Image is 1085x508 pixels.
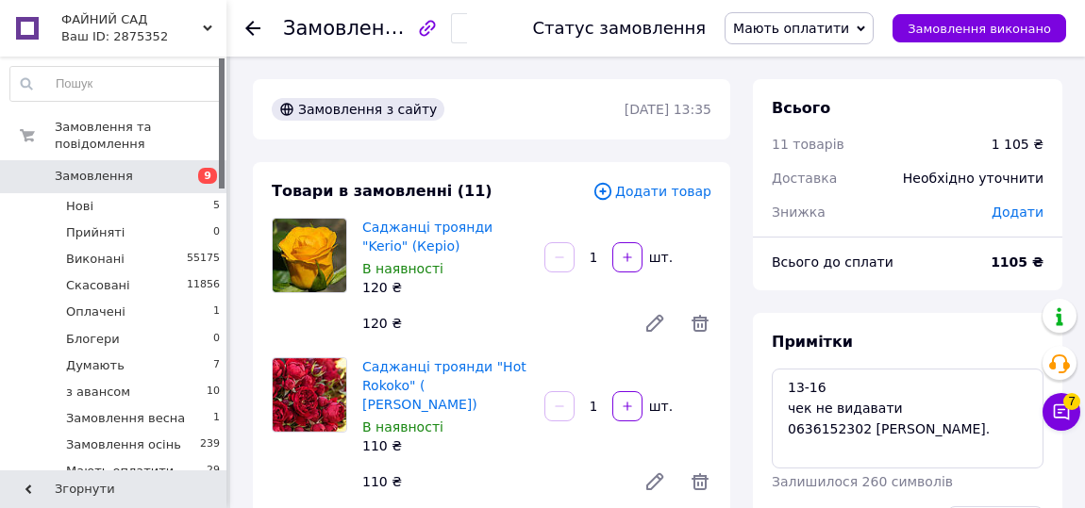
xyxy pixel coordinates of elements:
[772,99,830,117] span: Всього
[355,310,628,336] div: 120 ₴
[362,436,529,455] div: 110 ₴
[66,224,125,241] span: Прийняті
[992,135,1043,154] div: 1 105 ₴
[1063,390,1080,407] span: 7
[893,14,1066,42] button: Замовлення виконано
[272,98,444,121] div: Замовлення з сайту
[213,224,220,241] span: 0
[66,198,93,215] span: Нові
[213,198,220,215] span: 5
[772,205,826,220] span: Знижка
[245,19,260,38] div: Повернутися назад
[272,182,492,200] span: Товари в замовленні (11)
[362,359,526,412] a: Саджанці троянди "Hot Rokoko" ( [PERSON_NAME])
[273,219,346,292] img: Саджанці троянди "Kerio" (Керіо)
[66,357,125,374] span: Думають
[213,303,220,320] span: 1
[66,251,125,268] span: Виконані
[892,157,1055,199] div: Необхідно уточнити
[187,251,220,268] span: 55175
[689,312,711,335] span: Видалити
[66,463,174,480] span: Мають оплатити
[772,171,837,186] span: Доставка
[772,137,844,152] span: 11 товарів
[593,181,711,202] span: Додати товар
[689,470,711,493] span: Видалити
[362,220,492,254] a: Саджанці троянди "Kerio" (Керіо)
[66,277,130,294] span: Скасовані
[636,304,674,342] a: Редагувати
[66,410,185,427] span: Замовлення весна
[10,67,221,101] input: Пошук
[644,397,675,416] div: шт.
[636,463,674,500] a: Редагувати
[362,261,443,276] span: В наявності
[200,436,220,453] span: 239
[772,333,853,351] span: Примітки
[61,11,203,28] span: ФАЙНИЙ САД
[198,168,217,184] span: 9
[213,410,220,427] span: 1
[355,468,628,495] div: 110 ₴
[992,205,1043,220] span: Додати
[991,254,1043,270] b: 1105 ₴
[283,17,409,40] span: Замовлення
[213,357,220,374] span: 7
[772,369,1043,468] textarea: 13-16 чек не видавати 0636152302 [PERSON_NAME].
[625,102,711,117] time: [DATE] 13:35
[55,168,133,185] span: Замовлення
[55,119,226,153] span: Замовлення та повідомлення
[772,254,893,270] span: Всього до сплати
[207,384,220,401] span: 10
[772,474,953,489] span: Залишилося 260 символів
[66,436,181,453] span: Замовлення осінь
[1043,393,1080,431] button: Чат з покупцем7
[733,21,849,36] span: Мають оплатити
[273,358,346,432] img: Саджанці троянди "Hot Rokoko" ( Хот Рококо)
[66,384,130,401] span: з авансом
[213,331,220,348] span: 0
[187,277,220,294] span: 11856
[533,19,707,38] div: Статус замовлення
[362,278,529,297] div: 120 ₴
[66,303,125,320] span: Оплачені
[362,419,443,434] span: В наявності
[644,248,675,267] div: шт.
[908,22,1051,36] span: Замовлення виконано
[66,331,120,348] span: Блогери
[61,28,226,45] div: Ваш ID: 2875352
[207,463,220,480] span: 29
